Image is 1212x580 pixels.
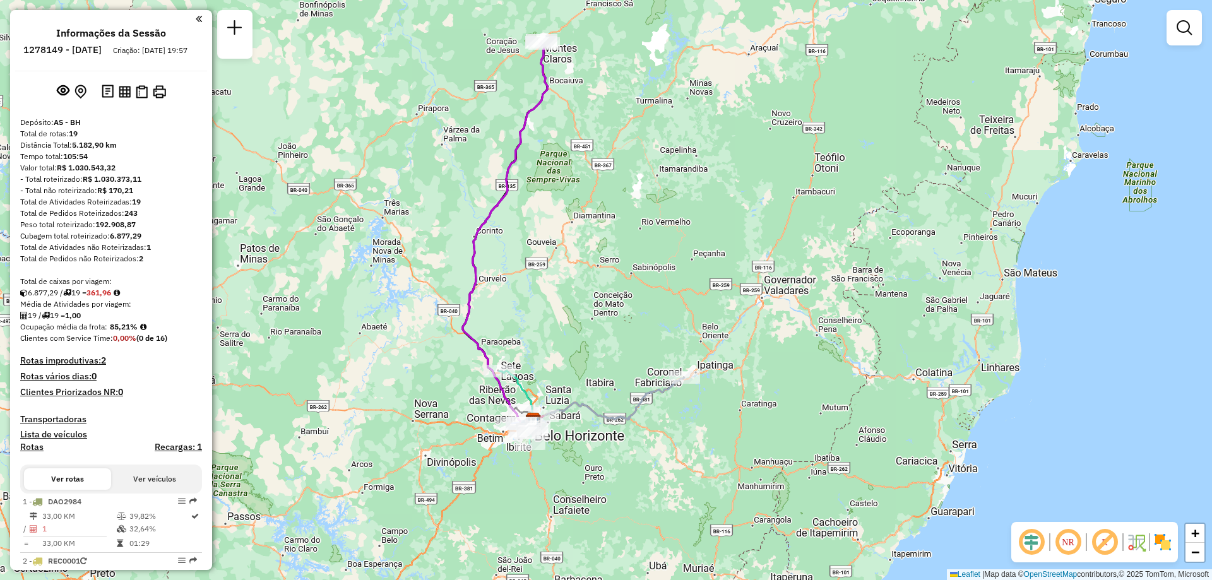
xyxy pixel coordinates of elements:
div: Total de Pedidos não Roteirizados: [20,253,202,264]
span: 2 - [23,556,86,565]
em: Rota exportada [189,497,197,505]
div: - Total roteirizado: [20,174,202,185]
h4: Transportadoras [20,414,202,425]
div: Total de Atividades Roteirizadas: [20,196,202,208]
strong: 2 [139,254,143,263]
strong: 5.182,90 km [72,140,117,150]
td: 39,82% [129,510,190,523]
span: | [982,570,984,579]
strong: 19 [69,129,78,138]
span: DAO2984 [48,497,81,506]
div: Total de Atividades não Roteirizadas: [20,242,202,253]
i: Rota otimizada [191,512,199,520]
i: Distância Total [30,512,37,520]
i: Meta Caixas/viagem: 372,80 Diferença: -10,84 [114,289,120,297]
strong: (0 de 16) [136,333,167,343]
td: 32,64% [129,523,190,535]
i: Tempo total em rota [117,540,123,547]
h4: Informações da Sessão [56,27,166,39]
span: REC0001 [48,556,80,565]
i: Total de Atividades [30,525,37,533]
span: 1 - [23,497,81,506]
span: Ocultar NR [1053,527,1083,557]
button: Visualizar relatório de Roteirização [116,83,133,100]
strong: 243 [124,208,138,218]
a: Zoom in [1185,524,1204,543]
div: Valor total: [20,162,202,174]
h4: Lista de veículos [20,429,202,440]
i: % de utilização da cubagem [117,525,126,533]
span: − [1191,544,1199,560]
img: AS - BH [525,412,542,429]
i: Total de rotas [42,312,50,319]
div: Média de Atividades por viagem: [20,299,202,310]
td: = [23,537,29,550]
a: Leaflet [950,570,980,579]
a: Exibir filtros [1172,15,1197,40]
button: Exibir sessão original [54,81,72,102]
img: Fluxo de ruas [1126,532,1146,552]
button: Centralizar mapa no depósito ou ponto de apoio [72,82,89,102]
strong: AS - BH [54,117,81,127]
i: Total de rotas [63,289,71,297]
strong: 85,21% [110,322,138,331]
h4: Rotas vários dias: [20,371,202,382]
div: Peso total roteirizado: [20,219,202,230]
strong: R$ 1.030.543,32 [57,163,116,172]
strong: 192.908,87 [95,220,136,229]
div: Distância Total: [20,139,202,151]
em: Média calculada utilizando a maior ocupação (%Peso ou %Cubagem) de cada rota da sessão. Rotas cro... [140,323,146,331]
a: Rotas [20,442,44,453]
a: Zoom out [1185,543,1204,562]
strong: 1,00 [65,311,81,320]
strong: 6.877,29 [110,231,141,240]
span: + [1191,525,1199,541]
span: Ocultar deslocamento [1016,527,1047,557]
i: Cubagem total roteirizado [20,289,28,297]
em: Rota exportada [189,557,197,564]
div: Cubagem total roteirizado: [20,230,202,242]
div: Total de caixas por viagem: [20,276,202,287]
strong: 0 [92,370,97,382]
strong: 19 [132,197,141,206]
div: Total de Pedidos Roteirizados: [20,208,202,219]
button: Imprimir Rotas [150,83,169,101]
h6: 1278149 - [DATE] [23,44,102,56]
div: Total de rotas: [20,128,202,139]
em: Opções [178,557,186,564]
span: Ocupação média da frota: [20,322,107,331]
strong: 105:54 [63,151,88,161]
i: % de utilização do peso [117,512,126,520]
h4: Clientes Priorizados NR: [20,387,202,398]
div: Map data © contributors,© 2025 TomTom, Microsoft [947,569,1212,580]
div: Criação: [DATE] 19:57 [108,45,193,56]
a: OpenStreetMap [1024,570,1078,579]
h4: Rotas improdutivas: [20,355,202,366]
td: 1 [42,523,116,535]
div: - Total não roteirizado: [20,185,202,196]
strong: 361,96 [86,288,111,297]
span: Clientes com Service Time: [20,333,113,343]
em: Opções [178,497,186,505]
td: 01:29 [129,537,190,550]
button: Visualizar Romaneio [133,83,150,101]
strong: R$ 170,21 [97,186,133,195]
strong: R$ 1.030.373,11 [83,174,141,184]
strong: 0 [118,386,123,398]
img: Exibir/Ocultar setores [1153,532,1173,552]
strong: 2 [101,355,106,366]
div: Tempo total: [20,151,202,162]
strong: 1 [146,242,151,252]
td: 33,00 KM [42,510,116,523]
i: Veículo já utilizado nesta sessão [80,557,86,565]
td: / [23,523,29,535]
button: Ver rotas [24,468,111,490]
div: 19 / 19 = [20,310,202,321]
div: Depósito: [20,117,202,128]
span: Exibir rótulo [1090,527,1120,557]
a: Clique aqui para minimizar o painel [196,11,202,26]
button: Ver veículos [111,468,198,490]
i: Total de Atividades [20,312,28,319]
a: Nova sessão e pesquisa [222,15,247,44]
